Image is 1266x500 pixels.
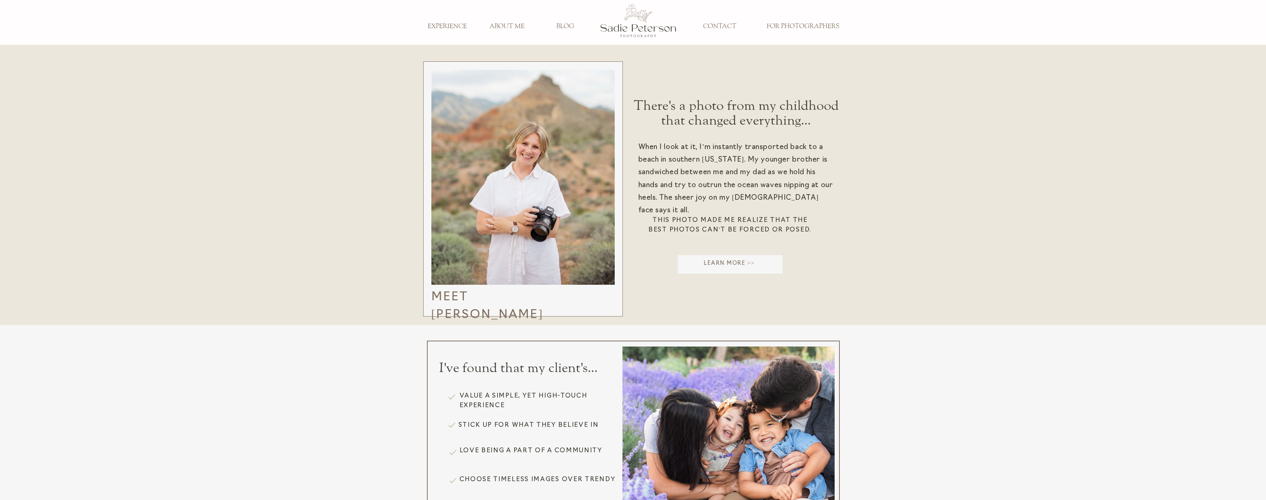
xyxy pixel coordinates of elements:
h3: Meet [PERSON_NAME] [431,288,549,314]
div: When I look at it, I’m instantly transported back to a beach in southern [US_STATE]. My younger b... [638,141,835,234]
a: FOR PHOTOGRAPHERS [761,23,845,31]
a: BLOG [541,23,590,31]
a: CONTACT [695,23,744,31]
a: Learn More >> [676,260,783,271]
p: Love being a part of a community [459,446,616,468]
a: EXPERIENCE [423,23,472,31]
h2: I've found that my client's... [439,361,618,379]
h2: There's a photo from my childhood that changed everything... [626,98,846,132]
a: ABOUT ME [483,23,532,31]
p: choose timeless images over trendy [459,475,616,485]
p: value a simple, yet high-touch experience [459,391,616,412]
p: Stick up for what they believe in [458,420,615,436]
h3: This photo made me realize that the best photos can't be forced or posed. [644,216,816,238]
